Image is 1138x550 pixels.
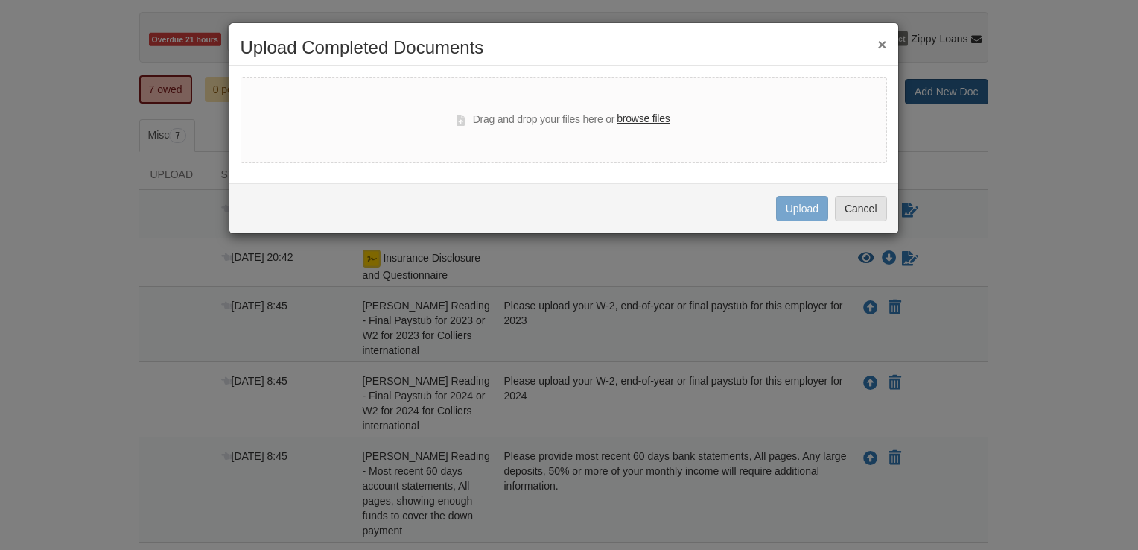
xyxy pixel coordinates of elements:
label: browse files [617,111,670,127]
button: Cancel [835,196,887,221]
button: × [877,37,886,52]
h2: Upload Completed Documents [241,38,887,57]
button: Upload [776,196,828,221]
div: Drag and drop your files here or [457,111,670,129]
